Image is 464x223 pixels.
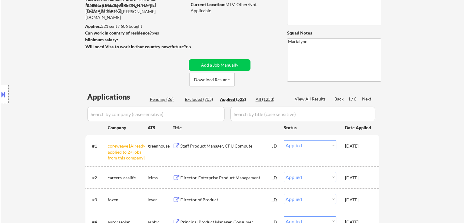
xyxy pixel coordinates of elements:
[173,125,278,131] div: Title
[148,197,173,203] div: lever
[85,30,153,35] strong: Can work in country of residence?:
[256,96,286,102] div: All (1253)
[272,194,278,205] div: JD
[186,44,203,50] div: no
[180,197,272,203] div: Director of Product
[85,30,185,36] div: yes
[108,143,148,161] div: coreweave [Already applied to 2+ jobs from this company]
[92,175,103,181] div: #2
[189,73,235,86] button: Download Resume
[185,96,215,102] div: Excluded (705)
[362,96,372,102] div: Next
[108,175,148,181] div: careers-aaalife
[85,3,117,8] strong: Mailslurp Email:
[108,125,148,131] div: Company
[85,2,187,20] div: [PERSON_NAME][EMAIL_ADDRESS][PERSON_NAME][DOMAIN_NAME]
[272,172,278,183] div: JD
[85,44,187,49] strong: Will need Visa to work in that country now/future?:
[180,175,272,181] div: Director, Enterprise Product Management
[148,143,173,149] div: greenhouse
[345,197,372,203] div: [DATE]
[191,2,225,7] strong: Current Location:
[108,197,148,203] div: foxen
[220,96,250,102] div: Applied (522)
[230,107,375,121] input: Search by title (case sensitive)
[191,2,277,13] div: MTV, Other/Not Applicable
[92,197,103,203] div: #3
[334,96,344,102] div: Back
[87,93,148,101] div: Applications
[345,175,372,181] div: [DATE]
[180,143,272,149] div: Staff Product Manager, CPU Compute
[85,23,187,29] div: 521 sent / 606 bought
[345,143,372,149] div: [DATE]
[85,37,118,42] strong: Minimum salary:
[148,175,173,181] div: icims
[189,59,250,71] button: Add a Job Manually
[85,24,101,29] strong: Applies:
[295,96,327,102] div: View All Results
[345,125,372,131] div: Date Applied
[272,140,278,151] div: JD
[348,96,362,102] div: 1 / 6
[150,96,180,102] div: Pending (26)
[287,30,381,36] div: Squad Notes
[87,107,225,121] input: Search by company (case sensitive)
[148,125,173,131] div: ATS
[284,122,336,133] div: Status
